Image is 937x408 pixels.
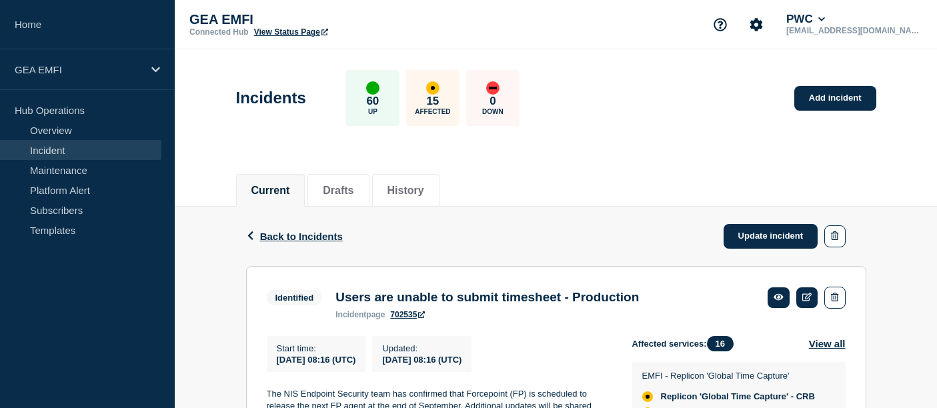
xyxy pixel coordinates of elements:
[189,12,456,27] p: GEA EMFI
[382,343,461,353] p: Updated :
[267,290,323,305] span: Identified
[426,95,439,108] p: 15
[277,343,356,353] p: Start time :
[387,185,424,197] button: History
[15,64,143,75] p: GEA EMFI
[323,185,353,197] button: Drafts
[742,11,770,39] button: Account settings
[794,86,876,111] a: Add incident
[382,353,461,365] div: [DATE] 08:16 (UTC)
[724,224,818,249] a: Update incident
[335,310,366,319] span: incident
[366,95,379,108] p: 60
[335,290,639,305] h3: Users are unable to submit timesheet - Production
[490,95,496,108] p: 0
[368,108,377,115] p: Up
[482,108,504,115] p: Down
[277,355,356,365] span: [DATE] 08:16 (UTC)
[251,185,290,197] button: Current
[632,336,740,351] span: Affected services:
[642,391,653,402] div: affected
[246,231,343,242] button: Back to Incidents
[486,81,500,95] div: down
[366,81,379,95] div: up
[236,89,306,107] h1: Incidents
[260,231,343,242] span: Back to Incidents
[415,108,450,115] p: Affected
[707,336,734,351] span: 16
[390,310,425,319] a: 702535
[642,371,832,381] p: EMFI - Replicon 'Global Time Capture'
[706,11,734,39] button: Support
[809,336,846,351] button: View all
[661,391,815,402] span: Replicon 'Global Time Capture' - CRB
[784,13,828,26] button: PWC
[189,27,249,37] p: Connected Hub
[335,310,385,319] p: page
[426,81,439,95] div: affected
[784,26,922,35] p: [EMAIL_ADDRESS][DOMAIN_NAME]
[254,27,328,37] a: View Status Page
